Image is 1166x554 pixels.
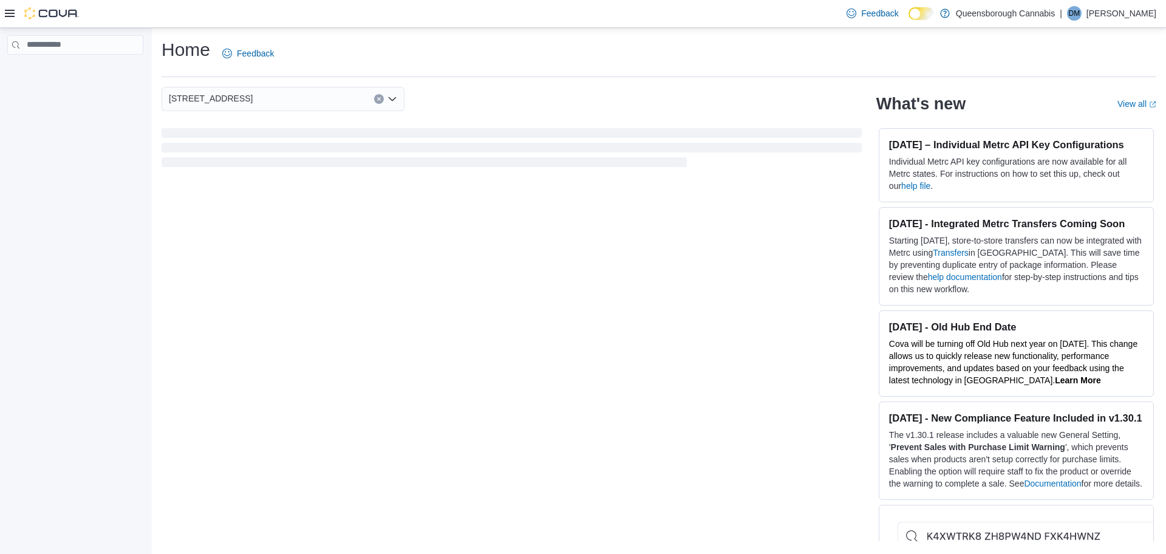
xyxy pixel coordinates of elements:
h2: What's new [876,94,966,114]
span: Loading [162,131,862,169]
span: [STREET_ADDRESS] [169,91,253,106]
p: Starting [DATE], store-to-store transfers can now be integrated with Metrc using in [GEOGRAPHIC_D... [889,234,1144,295]
h3: [DATE] - Old Hub End Date [889,321,1144,333]
p: Queensborough Cannabis [956,6,1055,21]
h1: Home [162,38,210,62]
span: Feedback [861,7,898,19]
p: [PERSON_NAME] [1086,6,1156,21]
a: help file [901,181,930,191]
a: Feedback [217,41,279,66]
span: Dark Mode [909,20,909,21]
span: Cova will be turning off Old Hub next year on [DATE]. This change allows us to quickly release ne... [889,339,1137,385]
span: DM [1069,6,1080,21]
span: Feedback [237,47,274,60]
img: Cova [24,7,79,19]
nav: Complex example [7,57,143,86]
p: The v1.30.1 release includes a valuable new General Setting, ' ', which prevents sales when produ... [889,429,1144,490]
p: | [1060,6,1062,21]
a: Learn More [1055,375,1100,385]
svg: External link [1149,101,1156,108]
p: Individual Metrc API key configurations are now available for all Metrc states. For instructions ... [889,156,1144,192]
h3: [DATE] - Integrated Metrc Transfers Coming Soon [889,217,1144,230]
h3: [DATE] - New Compliance Feature Included in v1.30.1 [889,412,1144,424]
a: Feedback [842,1,903,26]
strong: Prevent Sales with Purchase Limit Warning [891,442,1065,452]
a: help documentation [928,272,1002,282]
input: Dark Mode [909,7,934,20]
h3: [DATE] – Individual Metrc API Key Configurations [889,138,1144,151]
button: Clear input [374,94,384,104]
a: Transfers [933,248,969,258]
div: Denise Meng [1067,6,1082,21]
a: View allExternal link [1117,99,1156,109]
button: Open list of options [387,94,397,104]
a: Documentation [1024,479,1081,488]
